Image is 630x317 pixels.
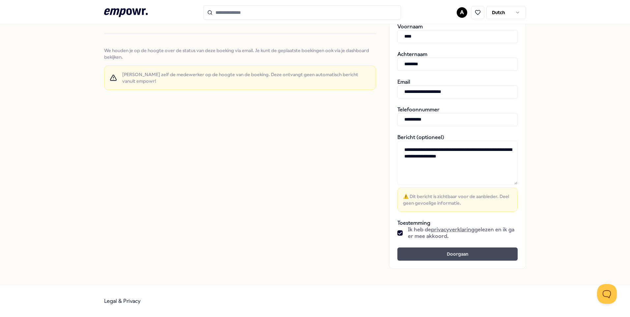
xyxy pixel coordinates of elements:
[397,134,518,212] div: Bericht (optioneel)
[403,193,512,206] span: ⚠️ Dit bericht is zichtbaar voor de aanbieder. Deel geen gevoelige informatie.
[104,47,376,60] span: We houden je op de hoogte over de status van deze boeking via email. Je kunt de geplaatste boekin...
[431,226,474,233] a: privacyverklaring
[408,226,518,240] span: Ik heb de gelezen en ik ga er mee akkoord.
[203,5,401,20] input: Search for products, categories or subcategories
[397,247,518,261] button: Doorgaan
[397,23,518,43] div: Voornaam
[397,220,518,240] div: Toestemming
[104,298,141,304] a: Legal & Privacy
[397,79,518,99] div: Email
[397,106,518,126] div: Telefoonnummer
[597,284,617,304] iframe: Help Scout Beacon - Open
[397,51,518,71] div: Achternaam
[122,71,370,84] span: [PERSON_NAME] zelf de medewerker op de hoogte van de boeking. Deze ontvangt geen automatisch beri...
[457,7,467,18] button: A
